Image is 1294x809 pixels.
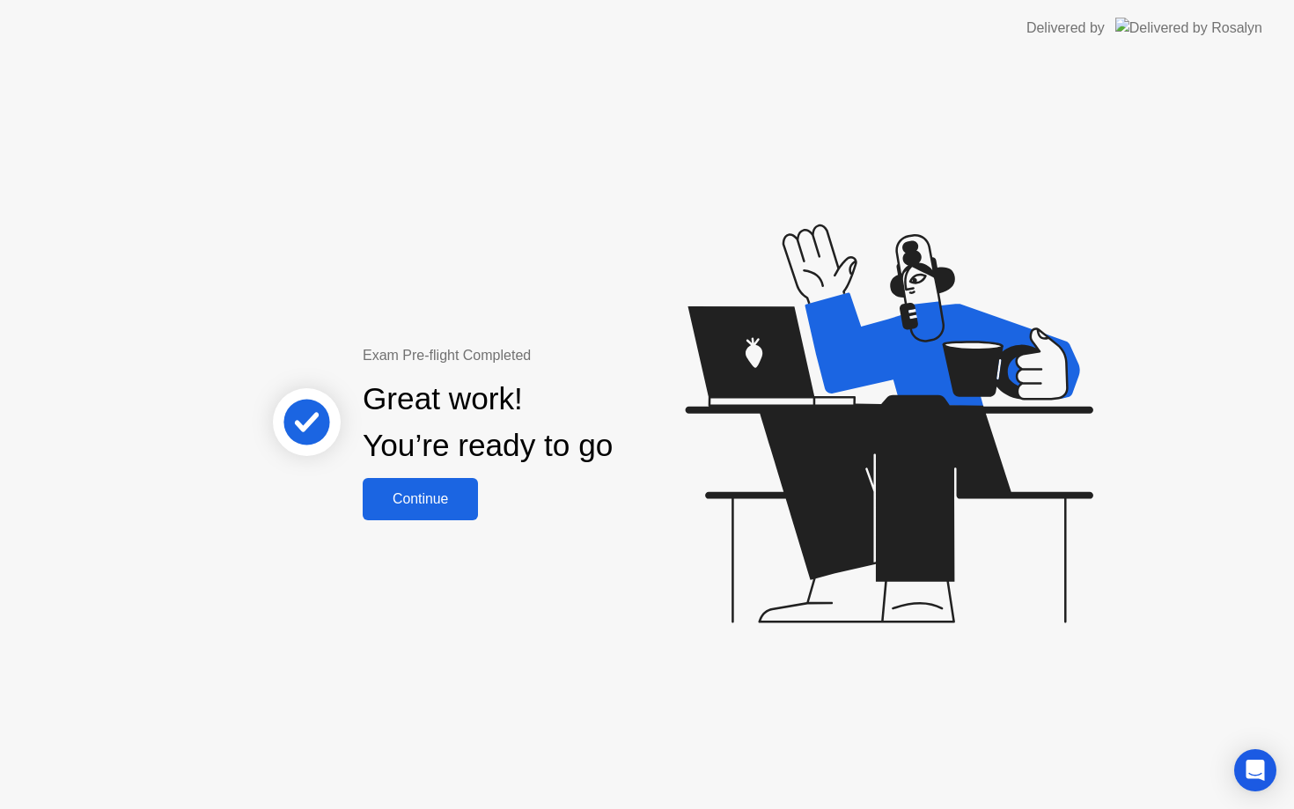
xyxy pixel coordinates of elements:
[368,491,473,507] div: Continue
[1026,18,1105,39] div: Delivered by
[1115,18,1262,38] img: Delivered by Rosalyn
[1234,749,1276,791] div: Open Intercom Messenger
[363,345,726,366] div: Exam Pre-flight Completed
[363,376,613,469] div: Great work! You’re ready to go
[363,478,478,520] button: Continue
